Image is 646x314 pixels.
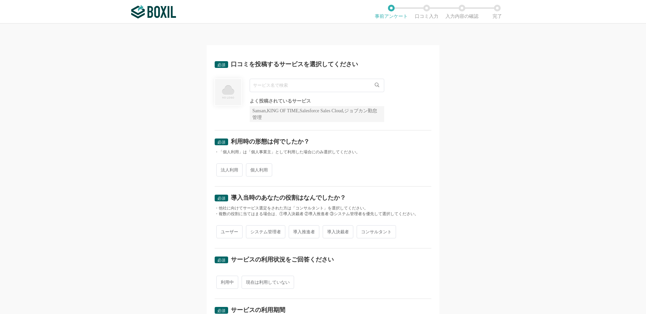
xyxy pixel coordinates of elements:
[217,258,225,263] span: 必須
[409,5,444,19] li: 口コミ入力
[373,5,409,19] li: 事前アンケート
[231,257,334,263] div: サービスの利用状況をご回答ください
[250,99,384,104] div: よく投稿されているサービス
[250,79,384,92] input: サービス名で検索
[216,163,243,176] span: 法人利用
[242,276,294,289] span: 現在は利用していない
[246,225,285,238] span: システム管理者
[231,139,310,145] div: 利用時の形態は何でしたか？
[444,5,479,19] li: 入力内容の確認
[231,61,358,67] div: 口コミを投稿するサービスを選択してください
[217,308,225,313] span: 必須
[357,225,396,238] span: コンサルタント
[131,5,176,18] img: ボクシルSaaS_ロゴ
[246,163,272,176] span: 個人利用
[217,63,225,67] span: 必須
[215,211,431,217] div: ・複数の役割に当てはまる場合は、①導入決裁者 ②導入推進者 ③システム管理者を優先して選択してください。
[215,149,431,155] div: ・「個人利用」は「個人事業主」として利用した場合にのみ選択してください。
[216,225,243,238] span: ユーザー
[216,276,238,289] span: 利用中
[250,106,384,122] div: Sansan,KING OF TIME,Salesforce Sales Cloud,ジョブカン勤怠管理
[217,196,225,201] span: 必須
[215,205,431,211] div: ・他社に向けてサービス選定をされた方は「コンサルタント」を選択してください。
[289,225,319,238] span: 導入推進者
[231,195,346,201] div: 導入当時のあなたの役割はなんでしたか？
[479,5,515,19] li: 完了
[231,307,285,313] div: サービスの利用期間
[217,140,225,145] span: 必須
[323,225,353,238] span: 導入決裁者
